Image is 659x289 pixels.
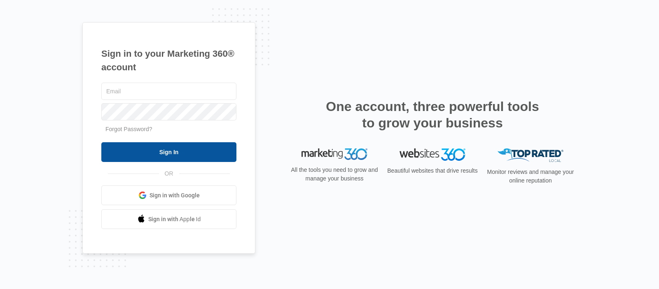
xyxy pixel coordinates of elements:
span: OR [159,169,179,178]
img: Marketing 360 [301,148,367,160]
input: Email [101,83,236,100]
input: Sign In [101,142,236,162]
img: Top Rated Local [498,148,563,162]
img: Websites 360 [400,148,465,160]
h1: Sign in to your Marketing 360® account [101,47,236,74]
p: All the tools you need to grow and manage your business [288,166,381,183]
a: Sign in with Apple Id [101,209,236,229]
p: Beautiful websites that drive results [386,166,479,175]
p: Monitor reviews and manage your online reputation [484,168,577,185]
a: Sign in with Google [101,185,236,205]
span: Sign in with Apple Id [148,215,201,224]
span: Sign in with Google [150,191,200,200]
a: Forgot Password? [105,126,152,132]
h2: One account, three powerful tools to grow your business [323,98,542,131]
